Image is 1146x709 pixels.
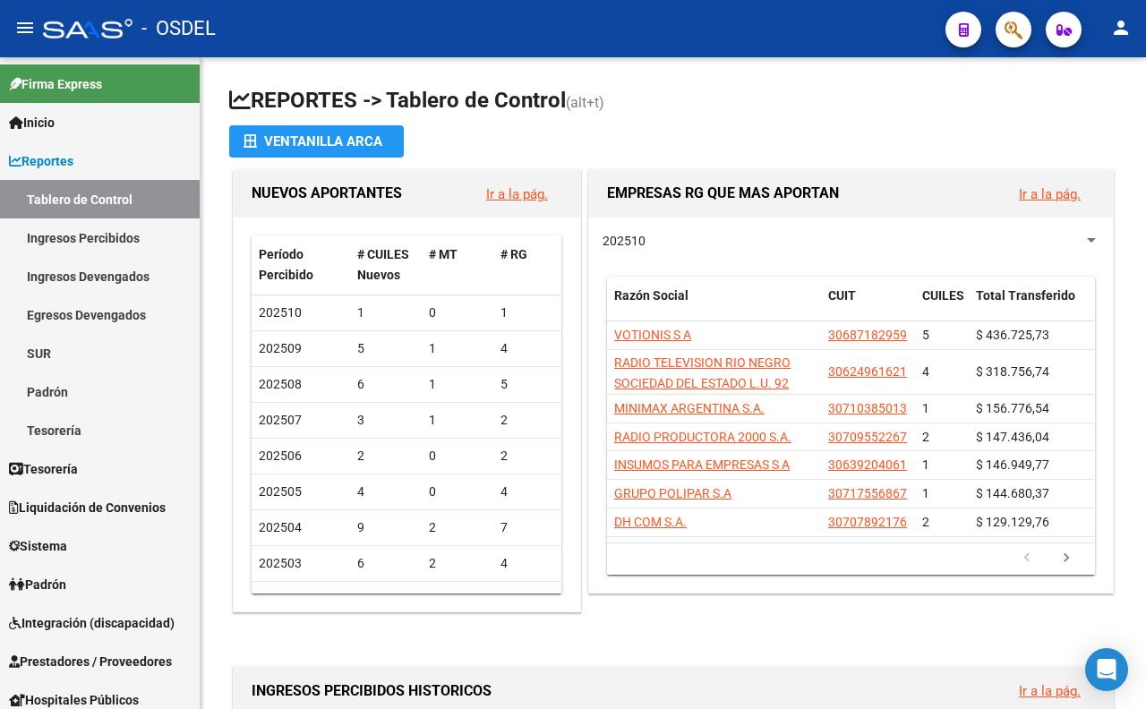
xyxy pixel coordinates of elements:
[259,448,302,463] span: 202506
[1049,549,1083,568] a: go to next page
[429,410,486,431] div: 1
[821,277,915,336] datatable-header-cell: CUIT
[922,401,929,415] span: 1
[229,86,1117,117] h1: REPORTES -> Tablero de Control
[500,553,558,574] div: 4
[828,457,907,472] span: 30639204061
[429,482,486,502] div: 0
[828,430,907,444] span: 30709552267
[614,486,731,500] span: GRUPO POLIPAR S.A
[614,401,765,415] span: MINIMAX ARGENTINA S.A.
[614,430,791,444] span: RADIO PRODUCTORA 2000 S.A.
[1019,683,1081,699] a: Ir a la pág.
[500,589,558,610] div: 3
[357,338,415,359] div: 5
[976,430,1049,444] span: $ 147.436,04
[357,482,415,502] div: 4
[350,235,422,295] datatable-header-cell: # CUILES Nuevos
[252,184,402,201] span: NUEVOS APORTANTES
[357,303,415,323] div: 1
[828,401,907,415] span: 30710385013
[976,288,1075,303] span: Total Transferido
[828,328,907,342] span: 30687182959
[244,125,389,158] div: Ventanilla ARCA
[976,328,1049,342] span: $ 436.725,73
[357,374,415,395] div: 6
[259,413,302,427] span: 202507
[828,515,907,529] span: 30707892176
[429,553,486,574] div: 2
[259,484,302,499] span: 202505
[500,338,558,359] div: 4
[9,74,102,94] span: Firma Express
[259,377,302,391] span: 202508
[828,288,856,303] span: CUIT
[922,288,964,303] span: CUILES
[500,303,558,323] div: 1
[828,364,907,379] span: 30624961621
[486,186,548,202] a: Ir a la pág.
[259,592,302,606] span: 202502
[14,17,36,38] mat-icon: menu
[9,498,166,517] span: Liquidación de Convenios
[922,430,929,444] span: 2
[422,235,493,295] datatable-header-cell: # MT
[976,364,1049,379] span: $ 318.756,74
[500,374,558,395] div: 5
[357,517,415,538] div: 9
[922,328,929,342] span: 5
[603,234,646,248] span: 202510
[1010,549,1044,568] a: go to previous page
[500,482,558,502] div: 4
[915,277,969,336] datatable-header-cell: CUILES
[357,446,415,466] div: 2
[259,556,302,570] span: 202503
[607,184,839,201] span: EMPRESAS RG QUE MAS APORTAN
[976,515,1049,529] span: $ 129.129,76
[429,446,486,466] div: 0
[9,459,78,479] span: Tesorería
[9,652,172,671] span: Prestadores / Proveedores
[1005,674,1095,707] button: Ir a la pág.
[1005,177,1095,210] button: Ir a la pág.
[9,575,66,594] span: Padrón
[9,113,55,132] span: Inicio
[566,94,604,111] span: (alt+t)
[357,247,409,282] span: # CUILES Nuevos
[429,303,486,323] div: 0
[1085,648,1128,691] div: Open Intercom Messenger
[922,364,929,379] span: 4
[976,486,1049,500] span: $ 144.680,37
[472,177,562,210] button: Ir a la pág.
[1110,17,1132,38] mat-icon: person
[357,589,415,610] div: 9
[976,457,1049,472] span: $ 146.949,77
[429,517,486,538] div: 2
[828,486,907,500] span: 30717556867
[259,305,302,320] span: 202510
[922,486,929,500] span: 1
[429,338,486,359] div: 1
[922,515,929,529] span: 2
[493,235,565,295] datatable-header-cell: # RG
[969,277,1094,336] datatable-header-cell: Total Transferido
[259,247,313,282] span: Período Percibido
[252,235,350,295] datatable-header-cell: Período Percibido
[922,457,929,472] span: 1
[500,410,558,431] div: 2
[614,288,688,303] span: Razón Social
[357,553,415,574] div: 6
[500,446,558,466] div: 2
[9,536,67,556] span: Sistema
[429,589,486,610] div: 6
[500,247,527,261] span: # RG
[607,277,821,336] datatable-header-cell: Razón Social
[141,9,216,48] span: - OSDEL
[614,355,791,411] span: RADIO TELEVISION RIO NEGRO SOCIEDAD DEL ESTADO L.U. 92 CANAL 10
[614,515,687,529] span: DH COM S.A.
[259,341,302,355] span: 202509
[357,410,415,431] div: 3
[1019,186,1081,202] a: Ir a la pág.
[500,517,558,538] div: 7
[429,374,486,395] div: 1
